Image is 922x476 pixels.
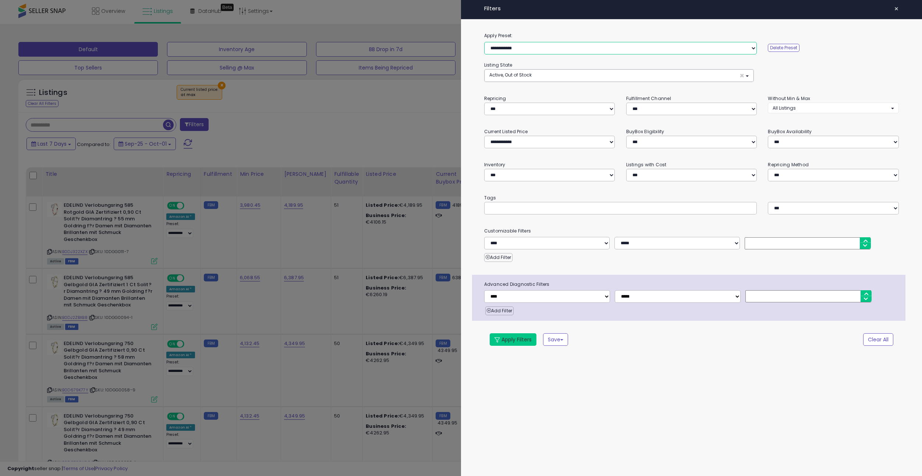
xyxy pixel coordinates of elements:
small: Customizable Filters [479,227,905,235]
button: Upload attachment [11,241,17,247]
div: how can we adjust the settings so that our products stay at the maximum price? [32,7,135,36]
small: BuyBox Availability [768,128,812,135]
span: × [740,72,744,79]
div: Hi [PERSON_NAME],As a private label seller, you will be the buy box winner if you do not have any... [6,215,121,281]
h1: [PERSON_NAME] [36,4,84,9]
span: Active, Out of Stock [489,72,532,78]
small: Repricing Method [768,161,809,168]
div: I'll definitely take a look at your account now and make sure everything it okay. [12,51,115,73]
button: Send a message… [126,238,138,250]
small: Listing State [484,62,513,68]
div: Britney says… [6,47,141,150]
h4: Filters [484,6,899,12]
small: Current Listed Price [484,128,528,135]
img: Profile image for Britney [21,4,33,16]
button: × [891,4,902,14]
div: However, in the picture you sent, all three listings appear to be at max price - am I misundersta... [12,76,115,98]
button: Clear All [863,333,893,346]
div: I'll definitely take a look at your account now and make sure everything it okay.However, in the ... [6,47,121,145]
button: Add Filter [485,306,514,315]
button: Home [115,3,129,17]
button: Save [543,333,568,346]
button: Delete Preset [768,44,799,52]
small: Listings with Cost [626,161,667,168]
small: Repricing [484,95,506,102]
p: Active 7h ago [36,9,68,17]
span: All Listings [773,105,796,111]
small: Inventory [484,161,506,168]
div: I’d like to configure the repricer so that it wins the Buy Box at the maximum price and then auto... [26,160,141,209]
textarea: Message… [6,225,141,238]
small: Fulfillment Channel [626,95,671,102]
small: Tags [479,194,905,202]
button: Active, Out of Stock × [485,70,753,82]
div: Hi [PERSON_NAME], [12,219,115,227]
label: Apply Preset: [479,32,905,40]
div: I’d like to configure the repricer so that it wins the Buy Box at the maximum price and then auto... [32,165,135,193]
small: Without Min & Max [768,95,810,102]
button: Start recording [47,241,53,247]
button: All Listings [768,103,899,113]
div: Edelind says… [6,160,141,215]
div: Britney says… [6,215,141,298]
small: BuyBox Eligibility [626,128,664,135]
div: Close [129,3,142,16]
button: Add Filter [484,253,513,262]
button: Gif picker [35,241,41,247]
button: Emoji picker [23,241,29,247]
div: Edelind says… [6,3,141,46]
span: Advanced Diagnostic Filters [479,280,906,288]
div: how can we adjust the settings so that our products stay at the maximum price? [26,3,141,40]
button: Apply Filters [490,333,536,346]
button: go back [5,3,19,17]
div: [DATE] [6,150,141,160]
div: How can we set this up? [32,197,135,205]
span: × [894,4,899,14]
